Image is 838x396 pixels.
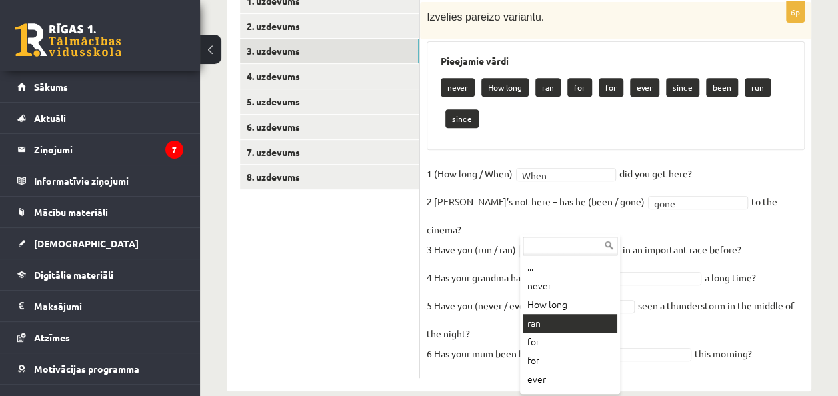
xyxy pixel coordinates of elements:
[523,370,617,389] div: ever
[523,277,617,295] div: never
[523,314,617,333] div: ran
[523,333,617,351] div: for
[523,351,617,370] div: for
[523,295,617,314] div: How long
[523,258,617,277] div: ...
